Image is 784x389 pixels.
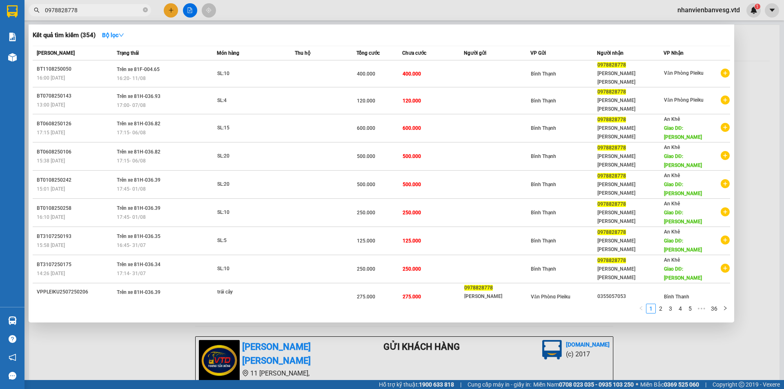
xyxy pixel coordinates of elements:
[664,266,702,281] span: Giao DĐ: [PERSON_NAME]
[117,121,160,127] span: Trên xe 81H-036.82
[721,96,730,104] span: plus-circle
[33,31,96,40] h3: Kết quả tìm kiếm ( 354 )
[357,182,375,187] span: 500.000
[37,102,65,108] span: 13:00 [DATE]
[217,288,278,297] div: trái cây
[118,32,124,38] span: down
[295,50,310,56] span: Thu hộ
[597,265,663,282] div: [PERSON_NAME] [PERSON_NAME]
[37,204,114,213] div: BT0108250258
[531,210,556,216] span: Bình Thạnh
[117,76,146,81] span: 16:20 - 11/08
[675,304,685,313] li: 4
[531,294,570,300] span: Văn Phòng Pleiku
[597,96,663,113] div: [PERSON_NAME] [PERSON_NAME]
[37,260,114,269] div: BT3107250175
[531,153,556,159] span: Bình Thạnh
[664,257,680,263] span: An Khê
[721,123,730,132] span: plus-circle
[597,229,626,235] span: 0978828778
[403,125,421,131] span: 600.000
[37,242,65,248] span: 15:58 [DATE]
[217,236,278,245] div: SL: 5
[4,7,29,47] img: logo.jpg
[664,116,680,122] span: An Khê
[402,50,426,56] span: Chưa cước
[117,158,146,164] span: 17:15 - 06/08
[117,50,139,56] span: Trạng thái
[117,298,146,304] span: 16:40 - 25/07
[664,201,680,207] span: An Khê
[720,304,730,313] button: right
[37,186,65,192] span: 15:01 [DATE]
[464,292,530,309] div: [PERSON_NAME] [PERSON_NAME]
[721,151,730,160] span: plus-circle
[37,176,114,184] div: BT0108250242
[217,152,278,161] div: SL: 20
[597,237,663,254] div: [PERSON_NAME] [PERSON_NAME]
[664,144,680,150] span: An Khê
[8,316,17,325] img: warehouse-icon
[646,304,656,313] li: 1
[597,152,663,169] div: [PERSON_NAME] [PERSON_NAME]
[143,7,148,14] span: close-circle
[639,306,644,311] span: left
[9,335,16,343] span: question-circle
[723,306,728,311] span: right
[597,145,626,151] span: 0978828778
[721,264,730,273] span: plus-circle
[217,50,239,56] span: Món hàng
[217,208,278,217] div: SL: 10
[403,294,421,300] span: 275.000
[117,233,160,239] span: Trên xe 81H-036.35
[117,149,160,155] span: Trên xe 81H-036.82
[664,182,702,196] span: Giao DĐ: [PERSON_NAME]
[636,304,646,313] li: Previous Page
[217,297,278,306] div: SL: 11
[37,232,114,241] div: BT3107250193
[9,353,16,361] span: notification
[117,271,146,276] span: 17:14 - 31/07
[43,47,197,99] h2: VP Nhận: An Khê
[7,5,18,18] img: logo-vxr
[531,182,556,187] span: Bình Thạnh
[664,238,702,253] span: Giao DĐ: [PERSON_NAME]
[117,93,160,99] span: Trên xe 81H-036.93
[664,173,680,178] span: An Khê
[403,98,421,104] span: 120.000
[721,207,730,216] span: plus-circle
[357,125,375,131] span: 600.000
[217,69,278,78] div: SL: 10
[96,29,131,42] button: Bộ lọcdown
[597,292,663,301] div: 0355057053
[695,304,708,313] li: Next 5 Pages
[357,210,375,216] span: 250.000
[217,96,278,105] div: SL: 4
[597,62,626,68] span: 0978828778
[102,32,124,38] strong: Bộ lọc
[37,214,65,220] span: 16:10 [DATE]
[357,266,375,272] span: 250.000
[664,50,684,56] span: VP Nhận
[664,294,689,300] span: Bình Thạnh
[8,33,17,41] img: solution-icon
[117,242,146,248] span: 16:45 - 31/07
[403,238,421,244] span: 125.000
[686,304,695,313] a: 5
[37,271,65,276] span: 14:26 [DATE]
[109,7,197,20] b: [DOMAIN_NAME]
[721,236,730,245] span: plus-circle
[117,214,146,220] span: 17:45 - 01/08
[117,186,146,192] span: 17:45 - 01/08
[646,304,655,313] a: 1
[357,153,375,159] span: 500.000
[597,180,663,198] div: [PERSON_NAME] [PERSON_NAME]
[37,75,65,81] span: 16:00 [DATE]
[676,304,685,313] a: 4
[356,50,380,56] span: Tổng cước
[357,98,375,104] span: 120.000
[37,120,114,128] div: BT0608250126
[531,98,556,104] span: Bình Thạnh
[143,7,148,12] span: close-circle
[403,71,421,77] span: 400.000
